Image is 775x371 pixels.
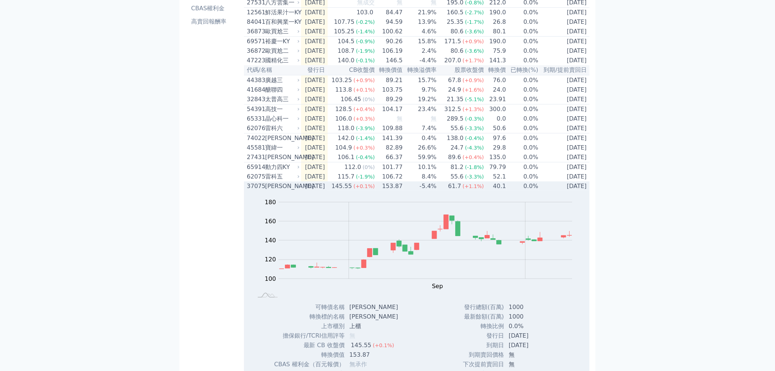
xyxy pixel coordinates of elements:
td: [DATE] [539,133,590,143]
th: CB收盤價 [328,65,375,75]
td: 發行總額(百萬) [457,302,504,312]
span: (-4.3%) [465,145,484,151]
div: 104.5 [336,37,356,46]
span: (-0.4%) [465,135,484,141]
div: 醣聯四 [265,85,298,94]
td: 146.5 [375,56,403,65]
div: 80.6 [449,47,465,55]
td: 0.0% [507,104,539,114]
td: [DATE] [539,56,590,65]
th: 發行日 [301,65,328,75]
td: [DATE] [539,104,590,114]
td: 0.0% [507,172,539,181]
span: (-3.3%) [465,174,484,180]
span: (0%) [363,164,375,170]
td: [DATE] [301,162,328,172]
td: 7.4% [403,124,437,133]
span: (+0.3%) [353,145,375,151]
td: [DATE] [539,85,590,95]
div: 113.8 [334,85,353,94]
td: 轉換價值 [274,350,345,360]
td: 0.0 [484,114,506,124]
td: 下次提前賣回日 [457,360,504,369]
td: [DATE] [301,181,328,191]
td: [DATE] [539,143,590,153]
div: 80.6 [449,27,465,36]
div: 207.0 [443,56,463,65]
span: (+0.4%) [353,106,375,112]
td: [DATE] [539,114,590,124]
td: 0.0% [507,37,539,47]
div: 歐買尬二 [265,47,298,55]
td: [DATE] [301,143,328,153]
td: 82.89 [375,143,403,153]
div: [PERSON_NAME] [265,153,298,162]
td: [DATE] [539,162,590,172]
td: 52.1 [484,172,506,181]
div: 鮮活果汁一KY [265,8,298,17]
div: 65914 [247,163,263,172]
td: [DATE] [301,133,328,143]
span: (+0.9%) [463,38,484,44]
div: 171.5 [443,37,463,46]
td: 9.7% [403,85,437,95]
td: [DATE] [301,124,328,133]
tspan: 140 [265,237,276,244]
td: [DATE] [301,172,328,181]
span: (-1.7%) [465,19,484,25]
div: 44383 [247,76,263,85]
div: 138.0 [445,134,465,143]
div: [PERSON_NAME] [265,182,298,191]
th: 股票收盤價 [437,65,484,75]
td: 135.0 [484,153,506,162]
div: 106.45 [339,95,363,104]
td: [DATE] [539,95,590,104]
td: 190.0 [484,8,506,18]
div: 69571 [247,37,263,46]
td: 到期賣回價格 [457,350,504,360]
div: 廣越三 [265,76,298,85]
span: (-0.2%) [356,19,375,25]
li: CBAS權利金 [188,4,241,13]
div: 84041 [247,18,263,26]
div: 27431 [247,153,263,162]
tspan: Sep [432,283,443,290]
td: [DATE] [539,46,590,56]
td: [DATE] [301,85,328,95]
div: 128.5 [334,105,353,114]
td: 到期日 [457,341,504,350]
tspan: 160 [265,218,276,225]
td: 發行日 [457,331,504,341]
div: 37075 [247,182,263,191]
td: 26.8 [484,17,506,27]
td: 0.0% [507,85,539,95]
div: 61.7 [447,182,463,191]
div: 動力四KY [265,163,298,172]
td: 84.47 [375,8,403,18]
span: (+0.9%) [463,77,484,83]
span: (+1.3%) [463,106,484,112]
g: Chart [261,198,583,290]
td: 153.87 [345,350,404,360]
a: CBAS權利金 [188,3,241,14]
span: (-0.3%) [465,116,484,122]
div: 12561 [247,8,263,17]
td: 19.2% [403,95,437,104]
td: 0.0% [507,133,539,143]
td: [DATE] [301,17,328,27]
div: 67.8 [447,76,463,85]
td: 8.4% [403,172,437,181]
td: 最新 CB 收盤價 [274,341,345,350]
td: [DATE] [301,75,328,85]
td: 0.0% [507,181,539,191]
div: 百和興業一KY [265,18,298,26]
td: 40.1 [484,181,506,191]
td: 141.39 [375,133,403,143]
div: 55.6 [449,172,465,181]
div: 112.0 [343,163,363,172]
td: 190.0 [484,37,506,47]
td: [DATE] [504,341,560,350]
td: 29.8 [484,143,506,153]
span: (-1.8%) [465,164,484,170]
td: 23.4% [403,104,437,114]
